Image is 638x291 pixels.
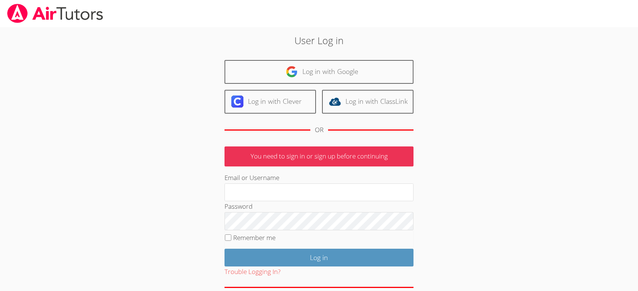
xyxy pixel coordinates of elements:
a: Log in with Clever [225,90,316,114]
label: Password [225,202,252,211]
div: OR [315,125,324,135]
img: airtutors_banner-c4298cdbf04f3fff15de1276eac7730deb9818008684d7c2e4769d2f7ddbe033.png [6,4,104,23]
img: classlink-logo-d6bb404cc1216ec64c9a2012d9dc4662098be43eaf13dc465df04b49fa7ab582.svg [329,95,341,108]
button: Trouble Logging In? [225,266,280,277]
input: Log in [225,249,413,266]
a: Log in with ClassLink [322,90,413,114]
label: Email or Username [225,173,279,182]
h2: User Log in [147,33,491,48]
p: You need to sign in or sign up before continuing [225,146,413,166]
a: Log in with Google [225,60,413,84]
img: google-logo-50288ca7cdecda66e5e0955fdab243c47b7ad437acaf1139b6f446037453330a.svg [286,66,298,78]
img: clever-logo-6eab21bc6e7a338710f1a6ff85c0baf02591cd810cc4098c63d3a4b26e2feb20.svg [231,95,243,108]
label: Remember me [233,233,276,242]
